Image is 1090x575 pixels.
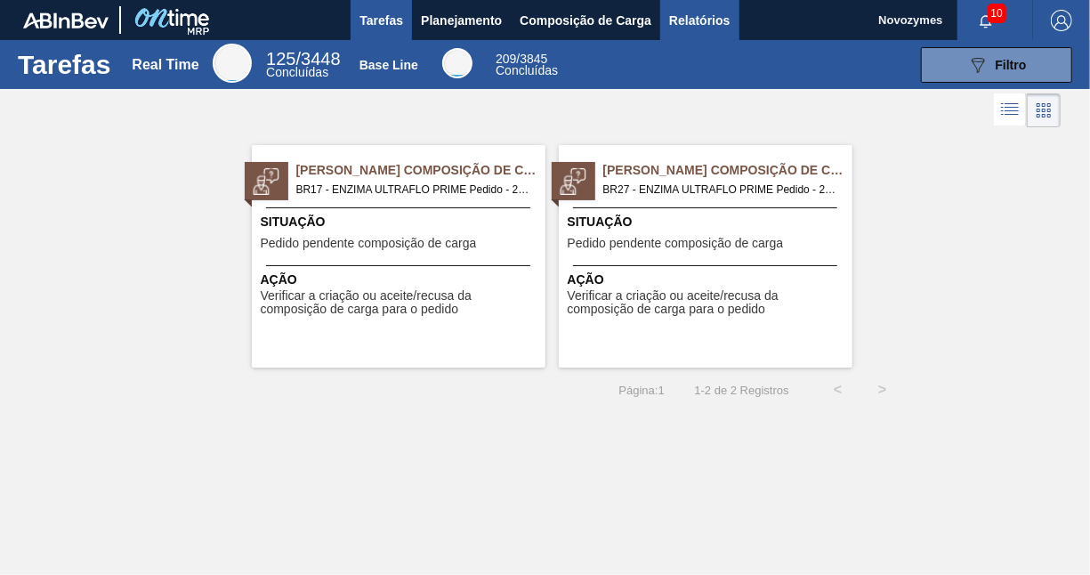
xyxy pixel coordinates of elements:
[496,52,547,66] span: / 3845
[496,52,516,66] span: 209
[957,8,1014,33] button: Notificações
[266,52,340,78] div: Real Time
[253,168,279,195] img: status
[520,10,651,31] span: Composição de Carga
[213,44,252,83] div: Real Time
[816,368,860,412] button: <
[691,384,789,397] span: 1 - 2 de 2 Registros
[296,161,545,180] span: Pedido Aguardando Composição de Carga
[921,47,1072,83] button: Filtro
[496,63,558,77] span: Concluídas
[988,4,1006,23] span: 10
[603,180,838,199] span: BR27 - ENZIMA ULTRAFLO PRIME Pedido - 2045207
[442,48,472,78] div: Base Line
[568,271,848,289] span: Ação
[1027,93,1061,127] div: Visão em Cards
[18,54,111,75] h1: Tarefas
[568,237,784,250] span: Pedido pendente composição de carga
[1051,10,1072,31] img: Logout
[296,180,531,199] span: BR17 - ENZIMA ULTRAFLO PRIME Pedido - 2045206
[568,213,848,231] span: Situação
[568,289,848,317] span: Verificar a criação ou aceite/recusa da composição de carga para o pedido
[261,237,477,250] span: Pedido pendente composição de carga
[996,58,1027,72] span: Filtro
[359,58,418,72] div: Base Line
[132,57,198,73] div: Real Time
[359,10,403,31] span: Tarefas
[266,65,328,79] span: Concluídas
[603,161,852,180] span: Pedido Aguardando Composição de Carga
[994,93,1027,127] div: Visão em Lista
[669,10,730,31] span: Relatórios
[618,384,664,397] span: Página : 1
[261,213,541,231] span: Situação
[421,10,502,31] span: Planejamento
[266,49,295,69] span: 125
[496,53,558,77] div: Base Line
[261,271,541,289] span: Ação
[266,49,340,69] span: / 3448
[860,368,905,412] button: >
[261,289,541,317] span: Verificar a criação ou aceite/recusa da composição de carga para o pedido
[560,168,586,195] img: status
[23,12,109,28] img: TNhmsLtSVTkK8tSr43FrP2fwEKptu5GPRR3wAAAABJRU5ErkJggg==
